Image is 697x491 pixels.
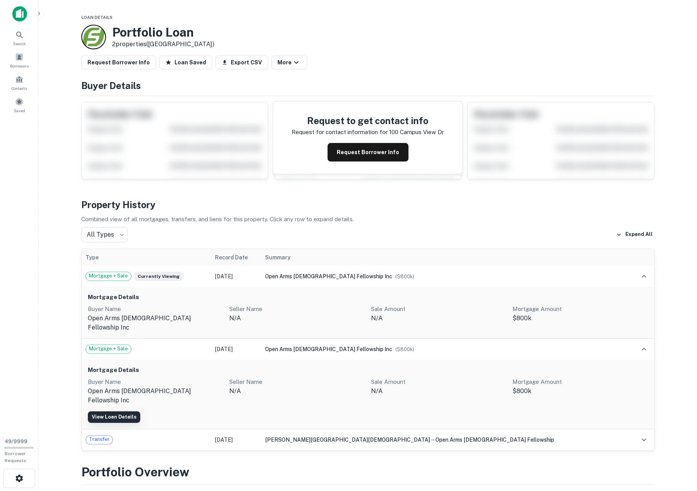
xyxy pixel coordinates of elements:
td: [DATE] [211,339,261,360]
p: n/a [229,387,365,396]
th: Summary [261,249,628,266]
p: Sale Amount [371,377,507,387]
span: Saved [14,108,25,114]
td: [DATE] [211,266,261,287]
span: Mortgage + Sale [86,272,131,280]
h3: Portfolio Loan [112,25,214,40]
img: capitalize-icon.png [12,6,27,22]
p: Seller Name [229,304,365,314]
span: Loan Details [81,15,113,20]
button: Export CSV [215,55,268,69]
a: View Loan Details [88,411,140,423]
span: open arms [DEMOGRAPHIC_DATA] fellowship [435,437,554,443]
button: More [271,55,307,69]
a: Contacts [2,72,36,93]
span: ($ 800k ) [395,274,414,279]
a: Search [2,27,36,48]
p: open arms [DEMOGRAPHIC_DATA] fellowship inc [88,387,223,405]
button: expand row [637,270,650,283]
span: Contacts [12,85,27,91]
th: Type [82,249,212,266]
p: $800k [512,387,648,396]
button: Expand All [614,229,655,240]
p: N/A [371,387,507,396]
button: Request Borrower Info [328,143,408,161]
span: [PERSON_NAME][GEOGRAPHIC_DATA][DEMOGRAPHIC_DATA] [265,437,430,443]
p: Request for contact information for [292,128,388,137]
td: [DATE] [211,429,261,450]
p: open arms [DEMOGRAPHIC_DATA] fellowship inc [88,314,223,332]
p: Mortgage Amount [512,377,648,387]
th: Record Date [211,249,261,266]
h6: Mortgage Details [88,366,648,375]
h4: Buyer Details [81,79,655,92]
span: ($ 800k ) [395,346,414,352]
button: expand row [637,433,650,446]
button: Loan Saved [159,55,212,69]
h4: Property History [81,198,655,212]
span: Currently viewing [134,272,183,281]
span: Mortgage + Sale [86,345,131,353]
p: Seller Name [229,377,365,387]
p: Mortgage Amount [512,304,648,314]
div: All Types [81,227,128,242]
span: Borrower Requests [5,451,26,463]
div: → [265,436,624,444]
span: 49 / 9999 [5,439,27,444]
h6: Mortgage Details [88,293,648,302]
button: expand row [637,343,650,356]
p: 2 properties ([GEOGRAPHIC_DATA]) [112,40,214,49]
h3: Portfolio Overview [81,463,655,481]
span: open arms [DEMOGRAPHIC_DATA] fellowship inc [265,346,392,352]
p: Buyer Name [88,304,223,314]
iframe: Chat Widget [658,429,697,466]
a: Borrowers [2,50,36,71]
h4: Request to get contact info [292,114,444,128]
span: Search [13,40,26,47]
p: 100 campus view dr [389,128,444,137]
span: Borrowers [10,63,29,69]
p: Buyer Name [88,377,223,387]
a: Saved [2,94,36,115]
p: Sale Amount [371,304,507,314]
p: n/a [229,314,365,323]
p: N/A [371,314,507,323]
p: $800k [512,314,648,323]
p: Combined view of all mortgages, transfers, and liens for this property. Click any row to expand d... [81,215,655,224]
span: Transfer [86,436,113,443]
button: Request Borrower Info [81,55,156,69]
span: open arms [DEMOGRAPHIC_DATA] fellowship inc [265,273,392,279]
